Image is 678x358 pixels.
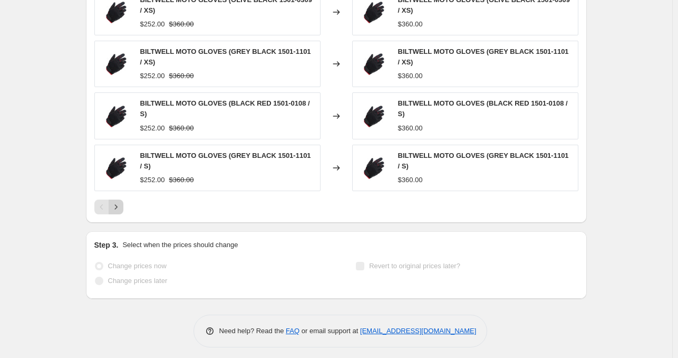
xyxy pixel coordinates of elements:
[398,123,423,134] div: $360.00
[169,175,194,185] strike: $360.00
[286,327,299,335] a: FAQ
[398,19,423,30] div: $360.00
[299,327,360,335] span: or email support at
[369,262,460,270] span: Revert to original prices later?
[398,152,569,170] span: BILTWELL MOTO GLOVES (GREY BLACK 1501-1101 / S)
[94,240,119,250] h2: Step 3.
[100,152,132,184] img: BLRDNew1_80x.jpg
[140,19,165,30] div: $252.00
[219,327,286,335] span: Need help? Read the
[100,48,132,80] img: BLRDNew1_80x.jpg
[94,200,123,214] nav: Pagination
[108,262,167,270] span: Change prices now
[398,48,569,66] span: BILTWELL MOTO GLOVES (GREY BLACK 1501-1101 / XS)
[140,48,311,66] span: BILTWELL MOTO GLOVES (GREY BLACK 1501-1101 / XS)
[358,152,390,184] img: BLRDNew1_80x.jpg
[398,99,568,118] span: BILTWELL MOTO GLOVES (BLACK RED 1501-0108 / S)
[360,327,476,335] a: [EMAIL_ADDRESS][DOMAIN_NAME]
[398,175,423,185] div: $360.00
[100,100,132,132] img: BLRDNew1_80x.jpg
[169,71,194,81] strike: $360.00
[140,175,165,185] div: $252.00
[358,100,390,132] img: BLRDNew1_80x.jpg
[108,277,168,285] span: Change prices later
[398,71,423,81] div: $360.00
[140,123,165,134] div: $252.00
[140,99,310,118] span: BILTWELL MOTO GLOVES (BLACK RED 1501-0108 / S)
[358,48,390,80] img: BLRDNew1_80x.jpg
[122,240,238,250] p: Select when the prices should change
[169,123,194,134] strike: $360.00
[140,152,311,170] span: BILTWELL MOTO GLOVES (GREY BLACK 1501-1101 / S)
[140,71,165,81] div: $252.00
[169,19,194,30] strike: $360.00
[109,200,123,214] button: Next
